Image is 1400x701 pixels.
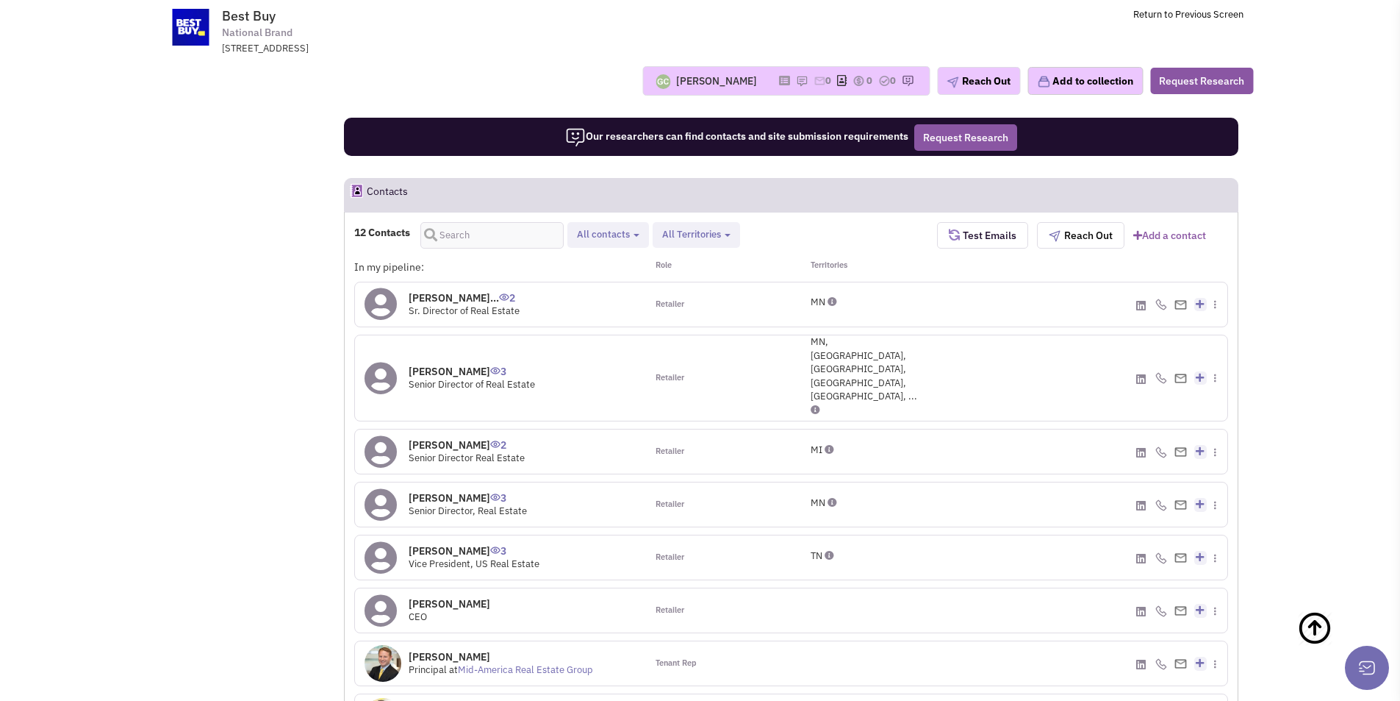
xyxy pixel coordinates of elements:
span: CEO [409,611,427,623]
span: Vice President, US Real Estate [409,558,539,570]
img: icon-phone.png [1155,372,1167,384]
h4: 12 Contacts [354,226,410,239]
span: Principal [409,663,447,676]
h4: [PERSON_NAME] [409,491,527,505]
span: 3 [490,480,506,505]
span: 3 [490,533,506,558]
h4: [PERSON_NAME] [409,597,490,611]
button: Request Research [1150,68,1253,94]
img: Email%20Icon.png [1174,300,1187,310]
h4: [PERSON_NAME] [409,650,593,663]
img: icon-researcher-20.png [565,127,586,148]
span: 2 [499,280,515,305]
h2: Contacts [367,179,408,211]
img: icon-UserInteraction.png [490,441,500,448]
span: MN [811,296,825,308]
div: Role [646,260,791,274]
span: 2 [490,427,506,452]
span: Retailer [656,372,684,384]
input: Search [420,222,564,249]
img: icon-note.png [796,75,808,87]
a: Add a contact [1133,228,1206,243]
img: icon-dealamount.png [852,75,864,87]
span: MN, [GEOGRAPHIC_DATA], [GEOGRAPHIC_DATA], [GEOGRAPHIC_DATA], [GEOGRAPHIC_DATA], ... [811,335,917,402]
span: Test Emails [960,229,1016,242]
span: at [449,663,593,676]
span: National Brand [222,25,292,40]
button: Add to collection [1027,67,1143,95]
span: Senior Director of Real Estate [409,378,535,391]
img: icon-email-active-16.png [814,75,825,87]
span: Retailer [656,499,684,510]
img: icon-phone.png [1155,499,1167,511]
img: icon-UserInteraction.png [490,367,500,374]
img: Email%20Icon.png [1174,500,1187,510]
img: research-icon.png [902,75,913,87]
span: MI [811,444,822,456]
span: 3 [490,354,506,378]
span: Senior Director Real Estate [409,452,525,464]
span: Our researchers can find contacts and site submission requirements [565,129,908,143]
img: icon-phone.png [1155,658,1167,670]
span: Retailer [656,552,684,563]
img: plane.png [1049,230,1060,242]
div: Territories [791,260,937,274]
span: Retailer [656,446,684,458]
a: Back To Top [1297,596,1371,691]
div: [STREET_ADDRESS] [222,42,606,56]
span: All Territories [662,228,721,241]
button: Reach Out [937,67,1020,95]
img: Email%20Icon.png [1174,659,1187,669]
img: Email%20Icon.png [1174,606,1187,616]
img: Email%20Icon.png [1174,374,1187,383]
span: Retailer [656,605,684,616]
h4: [PERSON_NAME] [409,544,539,558]
img: icon-phone.png [1155,552,1167,564]
button: All Territories [658,227,735,243]
h4: [PERSON_NAME] [409,365,535,378]
span: All contacts [577,228,630,241]
span: Senior Director, Real Estate [409,505,527,517]
div: In my pipeline: [354,260,645,274]
a: Mid-America Real Estate Group [458,663,593,676]
h4: [PERSON_NAME] [409,438,525,452]
img: icon-UserInteraction.png [490,494,500,501]
button: Test Emails [937,222,1028,249]
button: Reach Out [1037,222,1124,249]
img: icon-phone.png [1155,299,1167,310]
div: [PERSON_NAME] [676,74,757,88]
a: Return to Previous Screen [1133,8,1243,21]
span: Sr. Director of Real Estate [409,305,520,317]
img: icon-collection-lavender.png [1037,75,1050,88]
img: icon-UserInteraction.png [499,293,509,301]
img: TaskCount.png [878,75,890,87]
img: www.bestbuy.com [157,9,224,46]
span: 0 [890,74,896,87]
h4: [PERSON_NAME]... [409,291,520,305]
span: TN [811,549,822,562]
img: Email%20Icon.png [1174,447,1187,457]
span: Retailer [656,299,684,310]
img: Email%20Icon.png [1174,553,1187,563]
img: plane.png [947,76,958,88]
img: icon-phone.png [1155,605,1167,617]
button: Request Research [914,124,1017,151]
span: Best Buy [222,7,276,24]
img: icon-phone.png [1155,446,1167,458]
span: 0 [866,74,872,87]
span: Tenant Rep [656,658,697,669]
img: icon-UserInteraction.png [490,547,500,554]
span: 0 [825,74,831,87]
button: All contacts [572,227,644,243]
span: MN [811,497,825,509]
img: fF2D1ekF5UWAra7bgkWWhg.jpg [365,645,401,682]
